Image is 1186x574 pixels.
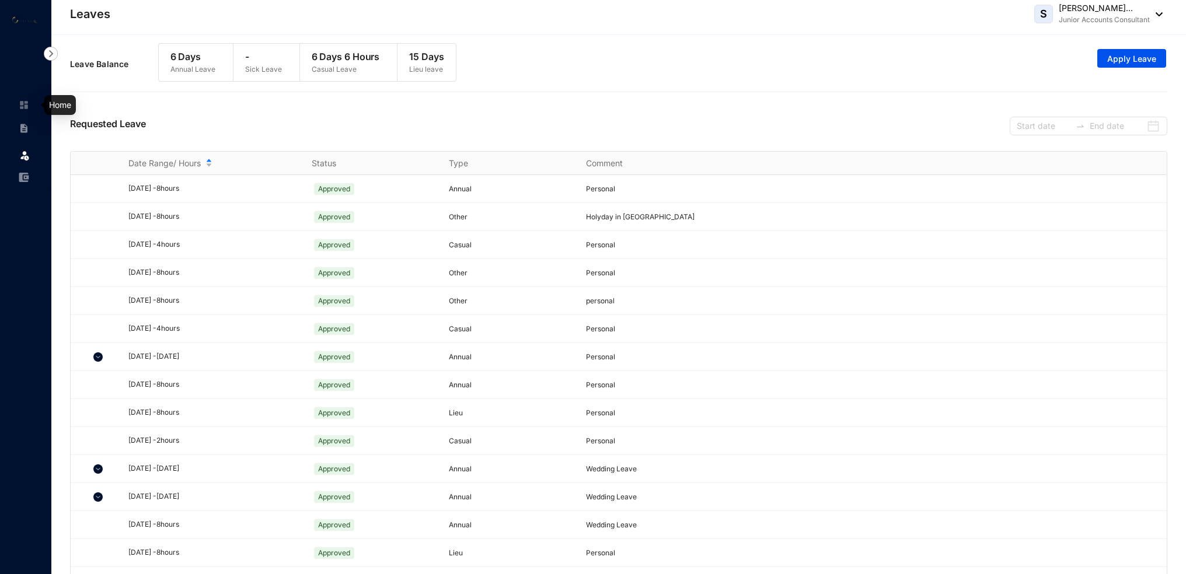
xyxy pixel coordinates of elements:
[449,183,572,195] p: Annual
[128,407,298,418] div: [DATE] - 8 hours
[449,379,572,391] p: Annual
[70,6,110,22] p: Leaves
[586,240,615,249] span: Personal
[314,547,354,559] span: Approved
[93,492,103,502] img: chevron-down.5dccb45ca3e6429452e9960b4a33955c.svg
[9,166,37,189] li: Expenses
[409,50,444,64] p: 15 Days
[19,100,29,110] img: home-unselected.a29eae3204392db15eaf.svg
[19,149,30,161] img: leave.99b8a76c7fa76a53782d.svg
[1076,121,1085,131] span: to
[70,117,146,135] p: Requested Leave
[128,351,298,362] div: [DATE] - [DATE]
[586,184,615,193] span: Personal
[9,93,37,117] li: Home
[314,379,354,391] span: Approved
[298,152,435,175] th: Status
[449,463,572,475] p: Annual
[449,547,572,559] p: Lieu
[314,435,354,447] span: Approved
[1107,53,1156,65] span: Apply Leave
[9,117,37,140] li: Contracts
[128,295,298,306] div: [DATE] - 8 hours
[314,323,354,335] span: Approved
[128,519,298,530] div: [DATE] - 8 hours
[586,324,615,333] span: Personal
[586,352,615,361] span: Personal
[12,15,38,23] img: logo
[1017,120,1071,132] input: Start date
[128,379,298,390] div: [DATE] - 8 hours
[586,212,695,221] span: Holyday in [GEOGRAPHIC_DATA]
[314,267,354,279] span: Approved
[1059,14,1150,26] p: Junior Accounts Consultant
[586,296,615,305] span: personal
[312,50,380,64] p: 6 Days 6 Hours
[449,491,572,503] p: Annual
[1076,121,1085,131] span: swap-right
[435,152,572,175] th: Type
[128,157,201,169] span: Date Range/ Hours
[312,64,380,75] p: Casual Leave
[93,352,103,362] img: chevron-down.5dccb45ca3e6429452e9960b4a33955c.svg
[586,548,615,557] span: Personal
[314,491,354,503] span: Approved
[449,323,572,335] p: Casual
[314,351,354,363] span: Approved
[586,492,637,501] span: Wedding Leave
[449,267,572,279] p: Other
[1150,12,1163,16] img: dropdown-black.8e83cc76930a90b1a4fdb6d089b7bf3a.svg
[409,64,444,75] p: Lieu leave
[449,435,572,447] p: Casual
[170,64,215,75] p: Annual Leave
[128,547,298,558] div: [DATE] - 8 hours
[586,464,637,473] span: Wedding Leave
[449,295,572,307] p: Other
[1040,9,1047,19] span: S
[128,211,298,222] div: [DATE] - 8 hours
[19,123,29,134] img: contract-unselected.99e2b2107c0a7dd48938.svg
[128,267,298,278] div: [DATE] - 8 hours
[449,407,572,419] p: Lieu
[128,463,298,474] div: [DATE] - [DATE]
[314,463,354,475] span: Approved
[586,268,615,277] span: Personal
[44,47,58,61] img: nav-icon-right.af6afadce00d159da59955279c43614e.svg
[93,464,103,474] img: chevron-down.5dccb45ca3e6429452e9960b4a33955c.svg
[586,436,615,445] span: Personal
[314,239,354,251] span: Approved
[128,435,298,446] div: [DATE] - 2 hours
[170,50,215,64] p: 6 Days
[449,211,572,223] p: Other
[314,183,354,195] span: Approved
[19,172,29,183] img: expense-unselected.2edcf0507c847f3e9e96.svg
[128,183,298,194] div: [DATE] - 8 hours
[586,520,637,529] span: Wedding Leave
[586,380,615,389] span: Personal
[70,58,158,70] p: Leave Balance
[245,50,282,64] p: -
[128,491,298,502] div: [DATE] - [DATE]
[314,211,354,223] span: Approved
[572,152,709,175] th: Comment
[128,323,298,334] div: [DATE] - 4 hours
[1097,49,1166,68] button: Apply Leave
[128,239,298,250] div: [DATE] - 4 hours
[314,295,354,307] span: Approved
[314,407,354,419] span: Approved
[1059,2,1150,14] p: [PERSON_NAME]...
[586,408,615,417] span: Personal
[1090,120,1144,132] input: End date
[449,239,572,251] p: Casual
[449,519,572,531] p: Annual
[245,64,282,75] p: Sick Leave
[449,351,572,363] p: Annual
[314,519,354,531] span: Approved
